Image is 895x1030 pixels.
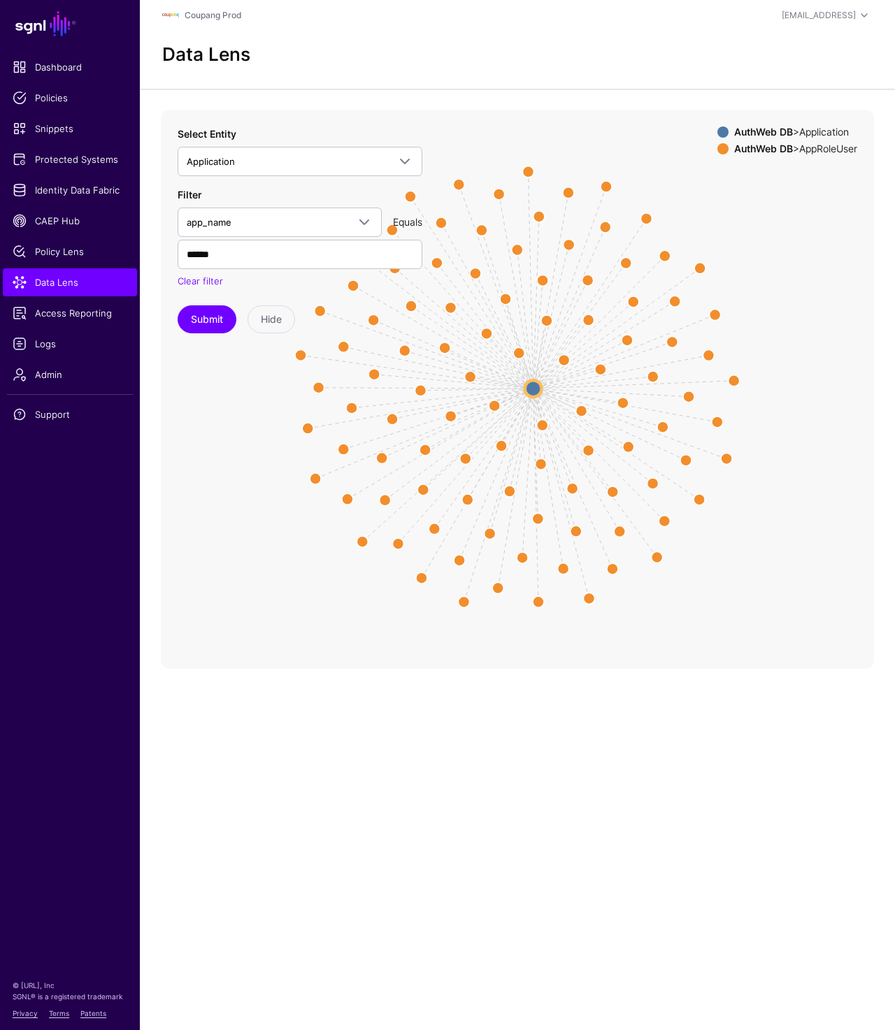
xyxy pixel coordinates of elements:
span: Application [187,156,235,167]
span: CAEP Hub [13,214,127,228]
h2: Data Lens [162,43,250,65]
a: Protected Systems [3,145,137,173]
span: Logs [13,337,127,351]
img: svg+xml;base64,PHN2ZyBpZD0iTG9nbyIgeG1sbnM9Imh0dHA6Ly93d3cudzMub3JnLzIwMDAvc3ZnIiB3aWR0aD0iMTIxLj... [162,7,179,24]
a: Snippets [3,115,137,143]
span: Protected Systems [13,152,127,166]
span: Admin [13,368,127,382]
a: SGNL [8,8,131,39]
div: [EMAIL_ADDRESS] [782,9,856,22]
span: app_name [187,217,231,228]
div: Equals [387,215,428,229]
label: Select Entity [178,126,236,141]
a: Admin [3,361,137,389]
span: Identity Data Fabric [13,183,127,197]
a: Identity Data Fabric [3,176,137,204]
button: Submit [178,305,236,333]
label: Filter [178,187,201,202]
a: Privacy [13,1009,38,1017]
strong: AuthWeb DB [734,126,793,138]
span: Data Lens [13,275,127,289]
a: Policies [3,84,137,112]
button: Hide [248,305,295,333]
a: Dashboard [3,53,137,81]
span: Policies [13,91,127,105]
span: Support [13,407,127,421]
p: © [URL], Inc [13,980,127,991]
a: Data Lens [3,268,137,296]
strong: AuthWeb DB [734,143,793,154]
a: Policy Lens [3,238,137,266]
span: Snippets [13,122,127,136]
p: SGNL® is a registered trademark [13,991,127,1002]
a: Coupang Prod [185,10,241,20]
span: Dashboard [13,60,127,74]
a: Access Reporting [3,299,137,327]
a: Terms [49,1009,69,1017]
span: Access Reporting [13,306,127,320]
a: Patents [80,1009,106,1017]
div: > AppRoleUser [731,143,860,154]
a: CAEP Hub [3,207,137,235]
a: Logs [3,330,137,358]
span: Policy Lens [13,245,127,259]
a: Clear filter [178,275,223,286]
div: > Application [731,126,860,138]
